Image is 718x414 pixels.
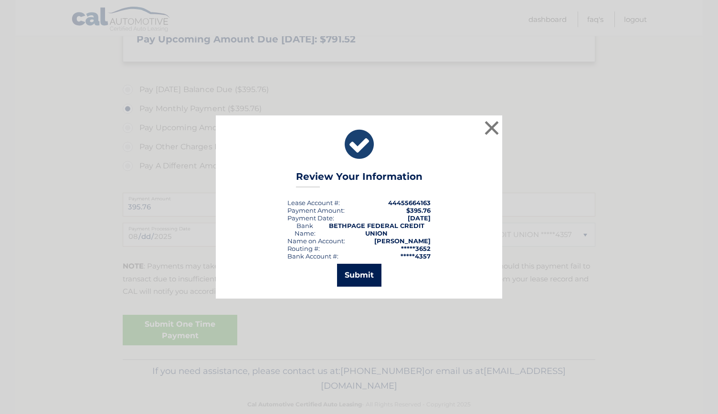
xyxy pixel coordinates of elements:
div: : [287,214,334,222]
div: Bank Name: [287,222,323,237]
strong: 44455664163 [388,199,431,207]
span: [DATE] [408,214,431,222]
button: Submit [337,264,381,287]
div: Bank Account #: [287,252,338,260]
strong: [PERSON_NAME] [374,237,431,245]
strong: BETHPAGE FEDERAL CREDIT UNION [329,222,424,237]
div: Payment Amount: [287,207,345,214]
span: $395.76 [406,207,431,214]
h3: Review Your Information [296,171,422,187]
div: Routing #: [287,245,320,252]
div: Name on Account: [287,237,345,245]
span: Payment Date [287,214,333,222]
button: × [482,118,501,137]
div: Lease Account #: [287,199,340,207]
